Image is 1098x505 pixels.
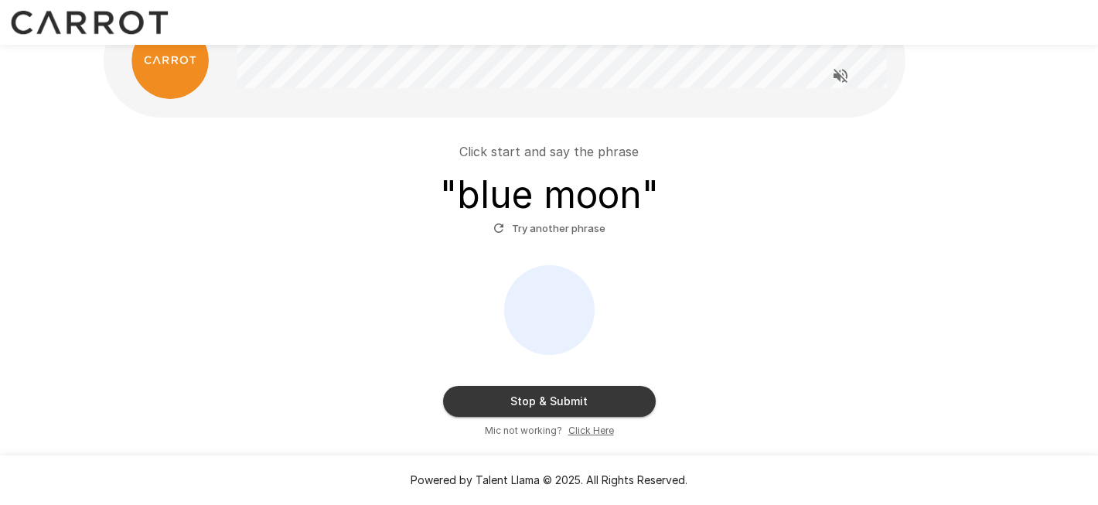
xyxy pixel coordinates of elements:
p: Click start and say the phrase [459,142,639,161]
u: Click Here [568,425,614,436]
button: Stop & Submit [443,386,656,417]
p: Powered by Talent Llama © 2025. All Rights Reserved. [19,473,1079,488]
img: carrot_logo.png [131,22,209,99]
button: Read questions aloud [825,60,856,91]
button: Try another phrase [489,217,609,241]
span: Mic not working? [485,423,562,438]
h3: " blue moon " [440,173,659,217]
